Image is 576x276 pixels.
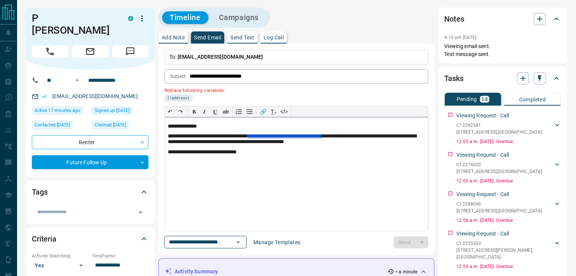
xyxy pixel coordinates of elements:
[456,199,561,216] div: C12288046[STREET_ADDRESS],[GEOGRAPHIC_DATA]
[112,45,148,58] span: Message
[279,106,289,117] button: </>
[481,97,488,102] p: 14
[233,237,244,248] button: Open
[32,135,148,149] div: Renter
[32,121,88,131] div: Sun Jul 20 2025
[73,76,82,85] button: Open
[175,268,218,276] p: Activity Summary
[456,263,561,270] p: 12:09 a.m. [DATE] - Overdue
[456,151,509,159] p: Viewing Request - Call
[456,122,542,129] p: C12292381
[32,106,88,117] div: Wed Aug 13 2025
[456,247,553,260] p: [STREET_ADDRESS][PERSON_NAME] , [GEOGRAPHIC_DATA]
[162,35,185,40] p: Add Note
[444,10,561,28] div: Notes
[456,129,542,136] p: [STREET_ADDRESS] , [GEOGRAPHIC_DATA]
[95,121,126,129] span: Claimed [DATE]
[32,12,117,36] h1: P [PERSON_NAME]
[456,138,561,145] p: 12:05 a.m. [DATE] - Overdue
[244,106,255,117] button: Bullet list
[519,97,546,102] p: Completed
[444,35,476,40] p: 4:16 pm [DATE]
[92,253,148,259] p: Timeframe:
[393,236,429,248] div: split button
[92,106,148,117] div: Sat Mar 15 2025
[32,45,68,58] span: Call
[32,253,88,259] p: Actively Searching:
[444,69,561,87] div: Tasks
[444,42,561,58] p: Viewing email sent. Text message sent.
[230,35,254,40] p: Send Text
[178,54,263,60] span: [EMAIL_ADDRESS][DOMAIN_NAME]
[249,236,305,248] button: Manage Templates
[456,217,561,224] p: 12:06 a.m. [DATE] - Overdue
[34,107,80,114] span: Active 17 minutes ago
[264,35,284,40] p: Log Call
[456,201,542,207] p: C12288046
[444,13,464,25] h2: Notes
[456,230,509,238] p: Viewing Request - Call
[32,259,88,271] div: Yes
[72,45,108,58] span: Email
[456,207,542,214] p: [STREET_ADDRESS] , [GEOGRAPHIC_DATA]
[194,35,221,40] p: Send Email
[456,120,561,137] div: C12292381[STREET_ADDRESS],[GEOGRAPHIC_DATA]
[456,178,561,184] p: 12:05 a.m. [DATE] - Overdue
[32,186,47,198] h2: Tags
[135,207,146,218] button: Open
[162,11,208,24] button: Timeline
[234,106,244,117] button: Numbered list
[199,106,210,117] button: 𝑰
[456,190,509,198] p: Viewing Request - Call
[32,233,56,245] h2: Criteria
[167,95,190,101] span: {!address}
[456,239,561,262] div: C12255363[STREET_ADDRESS][PERSON_NAME],[GEOGRAPHIC_DATA]
[211,11,266,24] button: Campaigns
[175,106,186,117] button: ↷
[444,72,463,84] h2: Tasks
[164,85,423,95] p: Replace following variables:
[456,168,542,175] p: [STREET_ADDRESS] , [GEOGRAPHIC_DATA]
[92,121,148,131] div: Mon Apr 07 2025
[223,109,229,115] s: ab
[456,97,477,102] p: Pending
[258,106,268,117] button: 🔗
[456,112,509,120] p: Viewing Request - Call
[189,106,199,117] button: 𝐁
[210,106,220,117] button: 𝐔
[42,94,47,99] svg: Email Verified
[395,268,417,275] p: < a minute
[34,121,70,129] span: Contacted [DATE]
[268,106,279,117] button: T̲ₓ
[128,16,133,21] div: condos.ca
[213,109,217,115] span: 𝐔
[165,106,175,117] button: ↶
[164,50,428,64] p: To:
[456,161,542,168] p: C12274020
[456,160,561,176] div: C12274020[STREET_ADDRESS],[GEOGRAPHIC_DATA]
[32,230,148,248] div: Criteria
[32,183,148,201] div: Tags
[220,106,231,117] button: ab
[95,107,130,114] span: Signed up [DATE]
[456,240,553,247] p: C12255363
[170,73,187,80] p: Subject:
[52,93,138,99] a: [EMAIL_ADDRESS][DOMAIN_NAME]
[32,155,148,169] div: Future Follow Up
